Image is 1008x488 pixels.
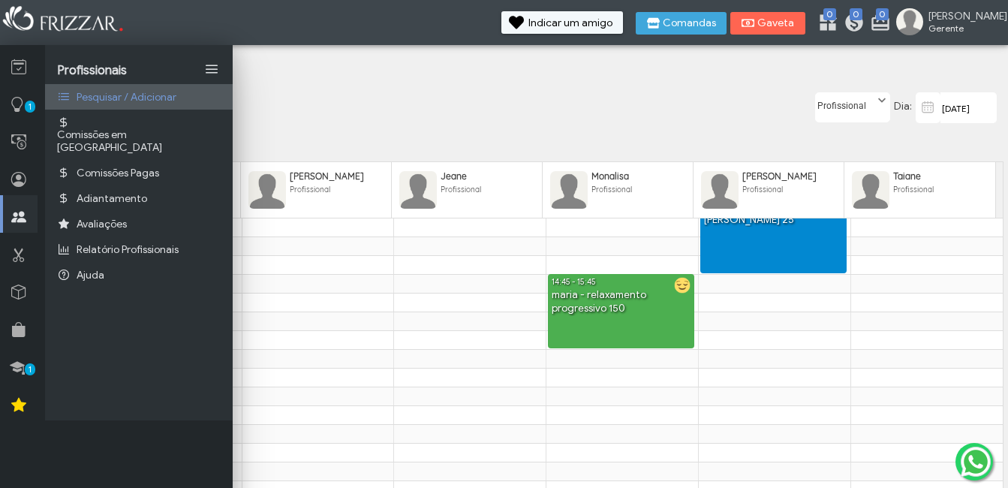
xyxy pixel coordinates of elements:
[817,12,832,36] a: 0
[823,8,836,20] span: 0
[45,236,233,262] a: Relatório Profissionais
[896,8,1000,38] a: [PERSON_NAME] Gerente
[591,185,632,194] span: Profissional
[77,243,179,256] span: Relatório Profissionais
[45,262,233,288] a: Ajuda
[548,288,694,316] div: maria - relaxamento progressivo 150
[893,185,934,194] span: Profissional
[57,63,127,78] span: Profissionais
[501,11,623,34] button: Indicar um amigo
[441,170,467,182] span: Jeane
[45,160,233,185] a: Comissões Pagas
[940,92,997,123] input: data
[919,98,937,116] img: calendar-01.svg
[844,12,859,36] a: 0
[730,12,805,35] button: Gaveta
[894,100,912,113] span: Dia:
[591,170,629,182] span: Monalisa
[701,171,739,209] img: FuncionarioFotoBean_get.xhtml
[25,363,35,375] span: 1
[77,192,147,205] span: Adiantamento
[757,18,795,29] span: Gaveta
[77,91,176,104] span: Pesquisar / Adicionar
[958,444,994,480] img: whatsapp.png
[290,170,364,182] span: [PERSON_NAME]
[528,18,612,29] span: Indicar um amigo
[893,170,921,182] span: Taiane
[550,171,588,209] img: FuncionarioFotoBean_get.xhtml
[45,110,233,160] a: Comissões em [GEOGRAPHIC_DATA]
[742,185,783,194] span: Profissional
[852,171,889,209] img: FuncionarioFotoBean_get.xhtml
[663,18,716,29] span: Comandas
[57,128,221,154] span: Comissões em [GEOGRAPHIC_DATA]
[700,213,847,227] div: [PERSON_NAME] 25
[816,93,876,112] label: Profissional
[248,171,286,209] img: FuncionarioFotoBean_get.xhtml
[77,269,104,282] span: Ajuda
[77,218,127,230] span: Avaliações
[45,211,233,236] a: Avaliações
[928,10,996,23] span: [PERSON_NAME]
[45,84,233,110] a: Pesquisar / Adicionar
[876,8,889,20] span: 0
[928,23,996,34] span: Gerente
[742,170,817,182] span: [PERSON_NAME]
[25,101,35,113] span: 1
[77,167,159,179] span: Comissões Pagas
[552,277,596,287] span: 14:45 - 15:45
[441,185,481,194] span: Profissional
[290,185,330,194] span: Profissional
[870,12,885,36] a: 0
[850,8,862,20] span: 0
[45,185,233,211] a: Adiantamento
[399,171,437,209] img: FuncionarioFotoBean_get.xhtml
[674,277,691,294] img: agendado.png
[636,12,727,35] button: Comandas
